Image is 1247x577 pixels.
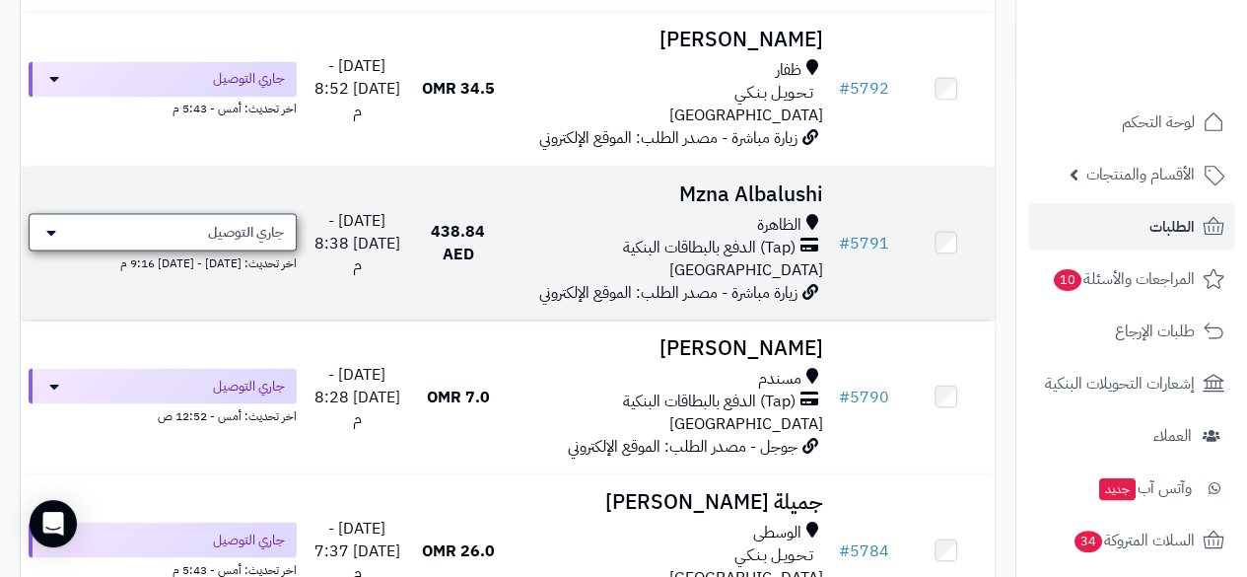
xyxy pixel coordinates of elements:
span: [DATE] - [DATE] 8:28 م [314,362,400,431]
a: لوحة التحكم [1028,99,1235,146]
h3: [PERSON_NAME] [515,336,823,359]
span: 7.0 OMR [427,385,490,408]
span: المراجعات والأسئلة [1052,265,1195,293]
span: ظفار [776,59,801,82]
span: 438.84 AED [431,219,485,265]
a: #5784 [839,539,889,562]
span: تـحـويـل بـنـكـي [734,543,813,566]
span: العملاء [1153,422,1192,450]
h3: جميلة [PERSON_NAME] [515,490,823,513]
span: [GEOGRAPHIC_DATA] [669,104,823,127]
h3: [PERSON_NAME] [515,29,823,51]
span: (Tap) الدفع بالبطاقات البنكية [623,390,796,412]
span: جاري التوصيل [213,530,285,549]
a: طلبات الإرجاع [1028,308,1235,355]
h3: Mzna Albalushi [515,182,823,205]
span: [DATE] - [DATE] 8:38 م [314,208,400,277]
span: زيارة مباشرة - مصدر الطلب: الموقع الإلكتروني [539,280,797,304]
span: الظاهرة [757,213,801,236]
span: # [839,385,850,408]
span: [GEOGRAPHIC_DATA] [669,411,823,435]
span: جديد [1099,478,1136,500]
span: الطلبات [1149,213,1195,241]
span: جاري التوصيل [213,69,285,89]
span: الوسطى [753,521,801,543]
span: تـحـويـل بـنـكـي [734,82,813,105]
a: #5792 [839,77,889,101]
span: جاري التوصيل [208,222,284,242]
a: المراجعات والأسئلة10 [1028,255,1235,303]
a: إشعارات التحويلات البنكية [1028,360,1235,407]
a: #5790 [839,385,889,408]
span: لوحة التحكم [1122,108,1195,136]
span: 34.5 OMR [422,77,495,101]
a: الطلبات [1028,203,1235,251]
span: طلبات الإرجاع [1115,318,1195,345]
span: # [839,539,850,562]
div: اخر تحديث: [DATE] - [DATE] 9:16 م [29,251,297,271]
a: السلات المتروكة34 [1028,517,1235,564]
a: العملاء [1028,412,1235,460]
a: وآتس آبجديد [1028,465,1235,512]
span: 26.0 OMR [422,539,495,562]
span: زيارة مباشرة - مصدر الطلب: الموقع الإلكتروني [539,126,797,150]
img: logo-2.png [1113,49,1228,91]
span: مسندم [758,367,801,390]
span: جاري التوصيل [213,376,285,396]
span: الأقسام والمنتجات [1086,161,1195,188]
span: 10 [1054,269,1081,291]
span: # [839,231,850,254]
a: #5791 [839,231,889,254]
div: اخر تحديث: أمس - 12:52 ص [29,403,297,424]
span: (Tap) الدفع بالبطاقات البنكية [623,236,796,258]
div: Open Intercom Messenger [30,500,77,547]
span: 34 [1074,531,1102,552]
div: اخر تحديث: أمس - 5:43 م [29,97,297,117]
span: # [839,77,850,101]
span: وآتس آب [1097,474,1192,502]
span: السلات المتروكة [1073,527,1195,554]
span: [GEOGRAPHIC_DATA] [669,257,823,281]
span: [DATE] - [DATE] 8:52 م [314,54,400,123]
span: إشعارات التحويلات البنكية [1045,370,1195,397]
span: جوجل - مصدر الطلب: الموقع الإلكتروني [568,434,797,458]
